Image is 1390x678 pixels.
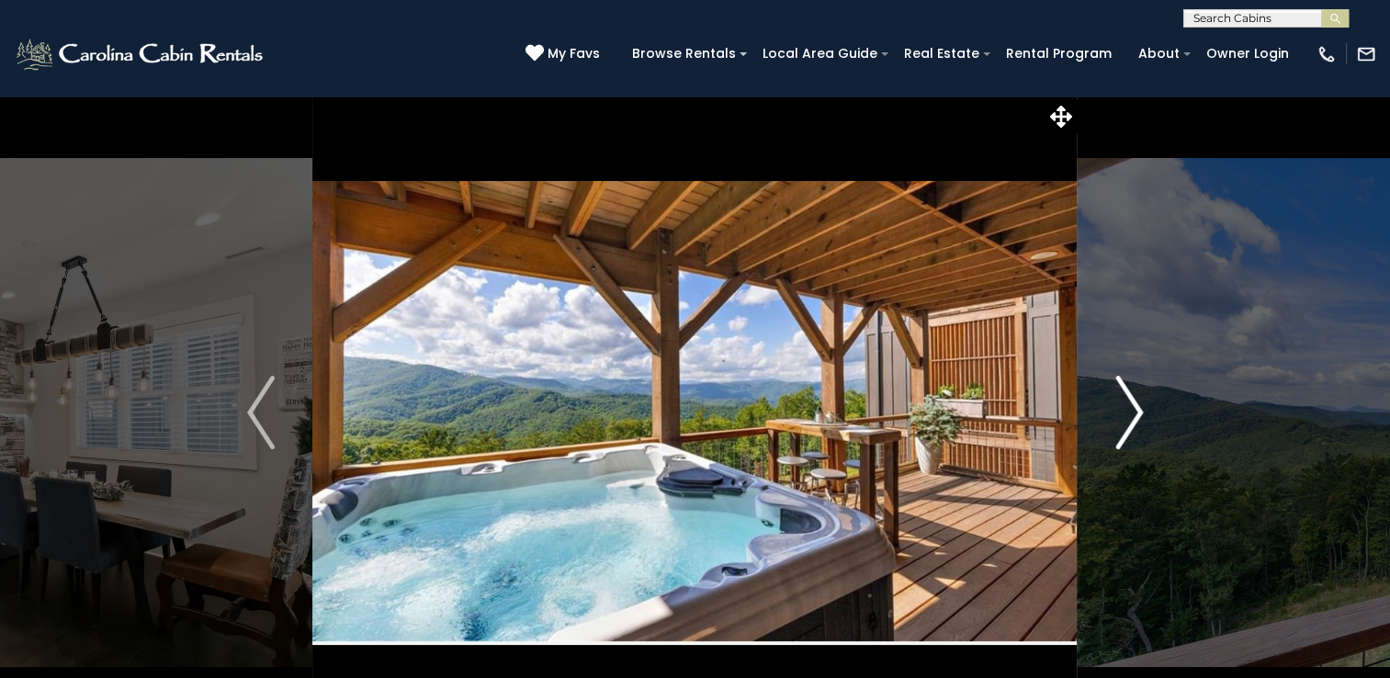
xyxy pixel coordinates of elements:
[997,40,1121,68] a: Rental Program
[895,40,989,68] a: Real Estate
[525,44,605,64] a: My Favs
[1197,40,1298,68] a: Owner Login
[247,376,275,449] img: arrow
[1115,376,1143,449] img: arrow
[548,44,600,63] span: My Favs
[1129,40,1189,68] a: About
[1356,44,1376,64] img: mail-regular-white.png
[14,36,268,73] img: White-1-2.png
[623,40,745,68] a: Browse Rentals
[1317,44,1337,64] img: phone-regular-white.png
[753,40,887,68] a: Local Area Guide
